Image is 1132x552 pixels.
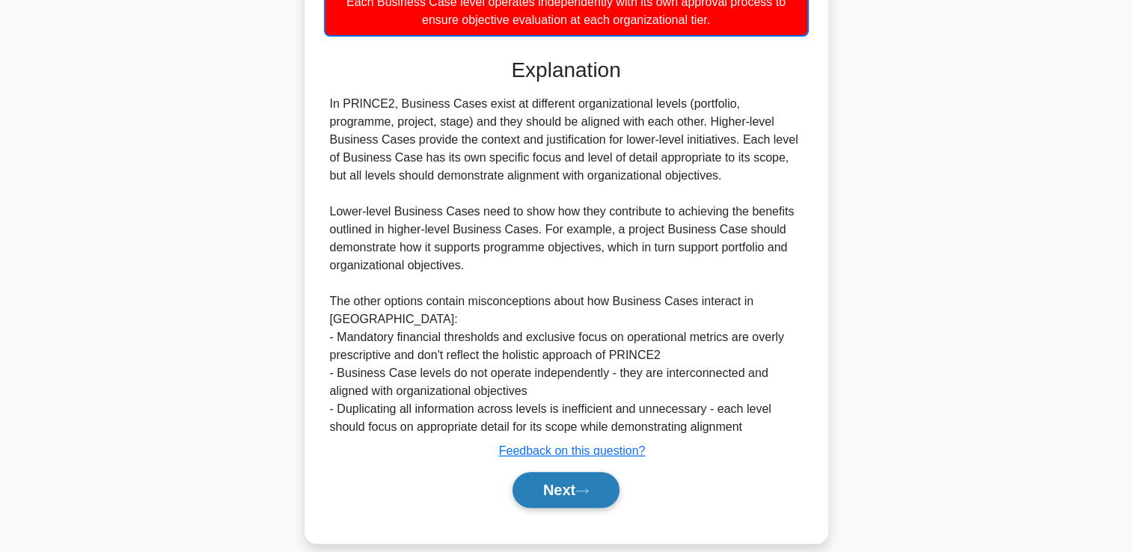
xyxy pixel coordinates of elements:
[499,444,646,457] a: Feedback on this question?
[513,472,619,508] button: Next
[333,58,800,83] h3: Explanation
[330,95,803,436] div: In PRINCE2, Business Cases exist at different organizational levels (portfolio, programme, projec...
